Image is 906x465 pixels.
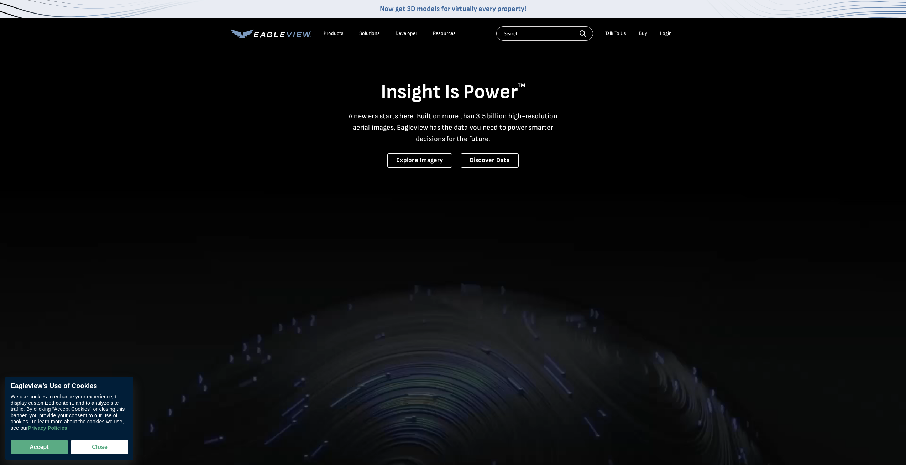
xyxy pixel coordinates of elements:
a: Discover Data [461,153,519,168]
div: Eagleview’s Use of Cookies [11,382,128,390]
div: Resources [433,30,456,37]
a: Buy [639,30,647,37]
a: Privacy Policies [28,425,67,431]
div: Talk To Us [605,30,626,37]
button: Close [71,440,128,454]
div: We use cookies to enhance your experience, to display customized content, and to analyze site tra... [11,394,128,431]
div: Products [324,30,344,37]
div: Login [660,30,672,37]
a: Developer [396,30,417,37]
button: Accept [11,440,68,454]
sup: TM [518,82,525,89]
h1: Insight Is Power [231,80,675,105]
div: Solutions [359,30,380,37]
a: Now get 3D models for virtually every property! [380,5,526,13]
p: A new era starts here. Built on more than 3.5 billion high-resolution aerial images, Eagleview ha... [344,110,562,145]
input: Search [496,26,593,41]
a: Explore Imagery [387,153,452,168]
